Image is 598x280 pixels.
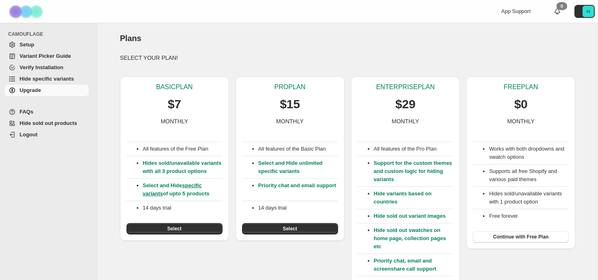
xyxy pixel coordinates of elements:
[20,131,37,138] span: Logout
[242,223,338,234] button: Select
[553,7,561,15] a: 0
[5,39,89,50] a: Setup
[258,159,338,175] p: Select and Hide unlimited specific variants
[489,190,569,206] li: Hides sold/unavailable variants with 1 product option
[374,159,454,184] p: Support for the custom themes and custom logic for hiding variants
[587,9,590,14] text: H
[168,96,181,112] p: $7
[504,83,538,91] p: FREE PLAN
[374,145,454,153] p: All features of the Pro Plan
[5,62,89,73] a: Verify Installation
[374,226,454,251] p: Hide sold out swatches on home page, collection pages etc
[493,234,549,240] span: Continue with Free Plan
[5,129,89,140] a: Logout
[395,96,415,112] p: $29
[514,96,528,112] p: $0
[143,182,223,198] p: Select and Hide of upto 5 products
[7,0,47,23] img: Camouflage
[20,76,74,82] span: Hide specific variants
[20,53,71,59] span: Variant Picker Guide
[392,117,419,125] p: MONTHLY
[507,117,535,125] p: MONTHLY
[374,257,454,273] p: Priority chat, email and screenshare call support
[120,54,576,62] p: SELECT YOUR PLAN!
[376,83,434,91] p: ENTERPRISE PLAN
[20,64,63,70] span: Verify Installation
[489,212,569,220] li: Free forever
[489,145,569,161] li: Works with both dropdowns and swatch options
[20,87,41,93] span: Upgrade
[20,42,34,48] span: Setup
[8,31,92,37] span: CAMOUFLAGE
[161,117,188,125] p: MONTHLY
[5,50,89,62] a: Variant Picker Guide
[374,212,454,220] p: Hide sold out variant images
[283,225,297,232] span: Select
[574,5,595,18] button: Avatar with initials H
[258,145,338,153] p: All features of the Basic Plan
[258,204,338,212] p: 14 days trial
[143,159,223,175] p: Hides sold/unavailable variants with all 3 product options
[143,145,223,153] p: All features of the Free Plan
[489,167,569,184] li: Supports all free Shopify and various paid themes
[5,85,89,96] a: Upgrade
[143,204,223,212] p: 14 days trial
[120,34,141,43] span: Plans
[156,83,193,91] p: BASIC PLAN
[274,83,305,91] p: PRO PLAN
[583,6,594,17] span: Avatar with initials H
[5,118,89,129] a: Hide sold out products
[280,96,300,112] p: $15
[127,223,223,234] button: Select
[167,225,181,232] span: Select
[557,2,567,10] div: 0
[258,182,338,198] p: Priority chat and email support
[20,120,77,126] span: Hide sold out products
[20,109,33,115] span: FAQs
[276,117,303,125] p: MONTHLY
[5,106,89,118] a: FAQs
[374,190,454,206] p: Hide variants based on countries
[501,8,530,14] span: App Support
[473,231,569,243] button: Continue with Free Plan
[5,73,89,85] a: Hide specific variants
